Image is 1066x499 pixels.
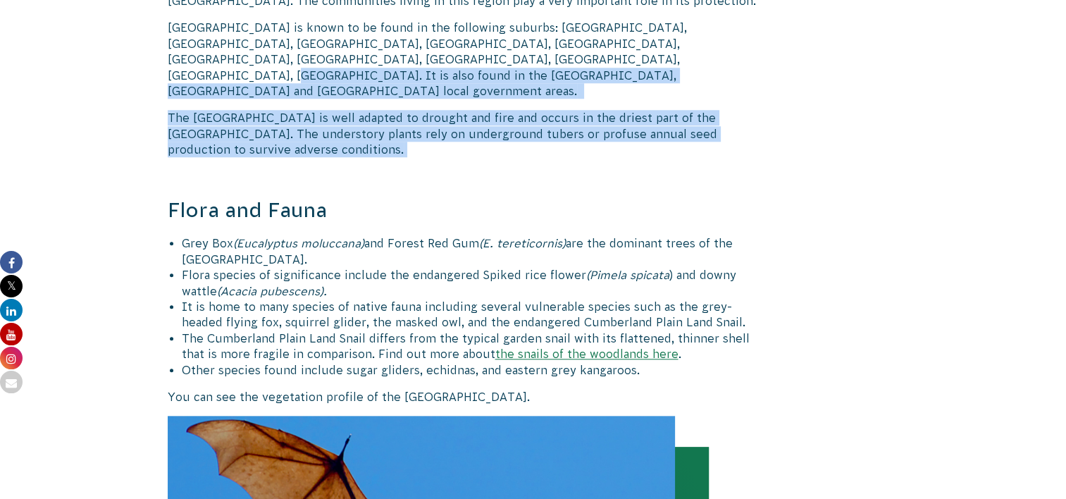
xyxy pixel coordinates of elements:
span: (Acacia pubescens). [217,285,327,297]
span: The Cumberland Plain Land Snail differs from the typical garden snail with its flattened, thinner... [182,332,750,360]
span: and Forest Red Gum [364,237,479,249]
span: are the dominant trees of the [GEOGRAPHIC_DATA]. [182,237,733,265]
span: (Pimela spicata [586,269,669,281]
span: Flora species of significance include the endangered Spiked rice flower [182,269,586,281]
span: It is home to many species of native fauna including several vulnerable species such as the grey-... [182,300,745,328]
a: the snails of the woodlands here [495,347,678,360]
span: You can see the vegetation profile of the [GEOGRAPHIC_DATA]. [168,390,530,403]
span: (E. tereticornis) [479,237,566,249]
span: [GEOGRAPHIC_DATA] is known to be found in the following suburbs: [GEOGRAPHIC_DATA], [GEOGRAPHIC_D... [168,21,687,97]
span: (Eucalyptus moluccana) [233,237,364,249]
span: The [GEOGRAPHIC_DATA] is well adapted to drought and fire and occurs in the driest part of the [G... [168,111,717,156]
h3: Flora and Fauna [168,196,772,225]
span: Other species found include sugar gliders, echidnas, and eastern grey kangaroos. [182,364,640,376]
span: Grey Box [182,237,233,249]
span: ) and downy wattle [182,269,736,297]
